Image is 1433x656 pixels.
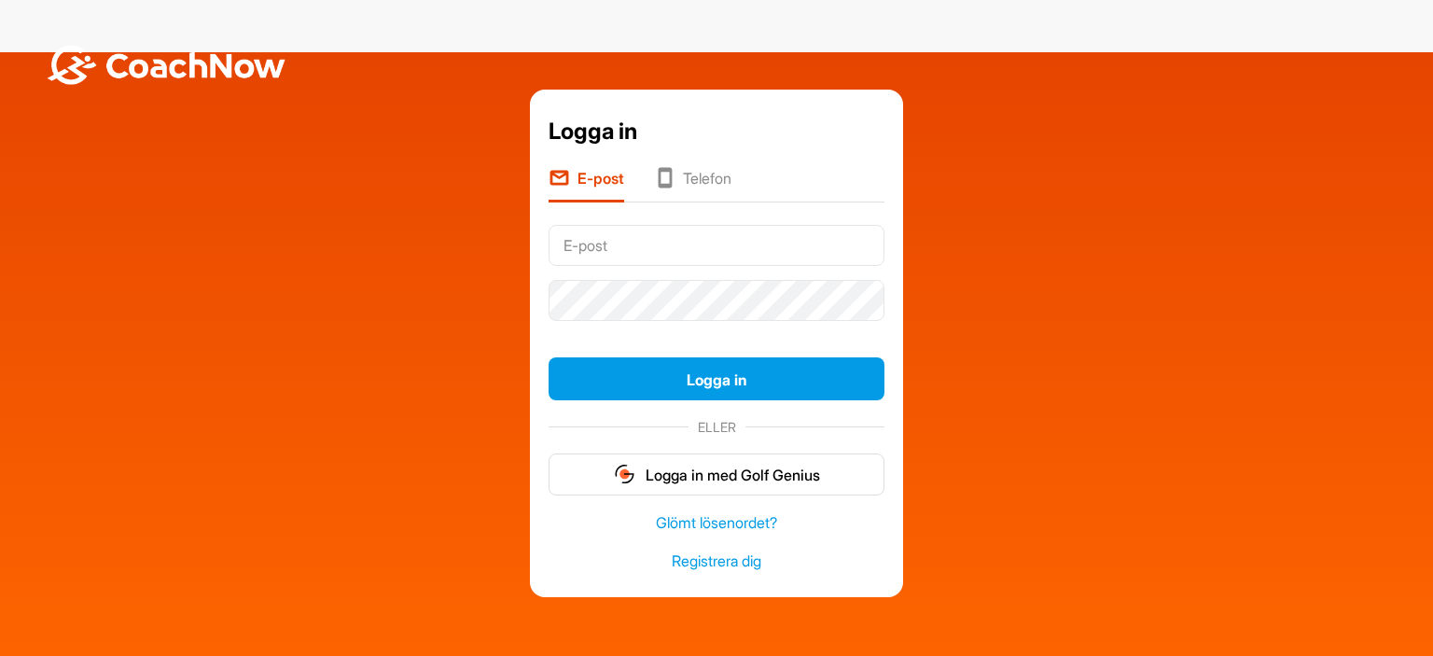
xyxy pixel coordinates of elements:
[698,419,736,435] font: ELLER
[549,357,884,400] button: Logga in
[656,513,777,532] font: Glömt lösenordet?
[577,169,624,188] font: E-post
[549,118,637,145] font: Logga in
[549,549,884,572] a: Registrera dig
[613,463,636,485] img: gg_logotyp
[672,551,761,570] font: Registrera dig
[687,370,747,389] font: Logga in
[549,454,884,495] button: Logga in med Golf Genius
[646,466,820,484] font: Logga in med Golf Genius
[683,169,731,188] font: Telefon
[549,225,884,266] input: E-post
[549,510,884,534] a: Glömt lösenordet?
[45,45,287,85] img: BwLJSsUCoWCh5upNqxVrqldRgqLPVwmV24tXu5FoVAoFEpwwqQ3VIfuoInZCoVCoTD4vwADAC3ZFMkVEQFDAAAAAElFTkSuQmCC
